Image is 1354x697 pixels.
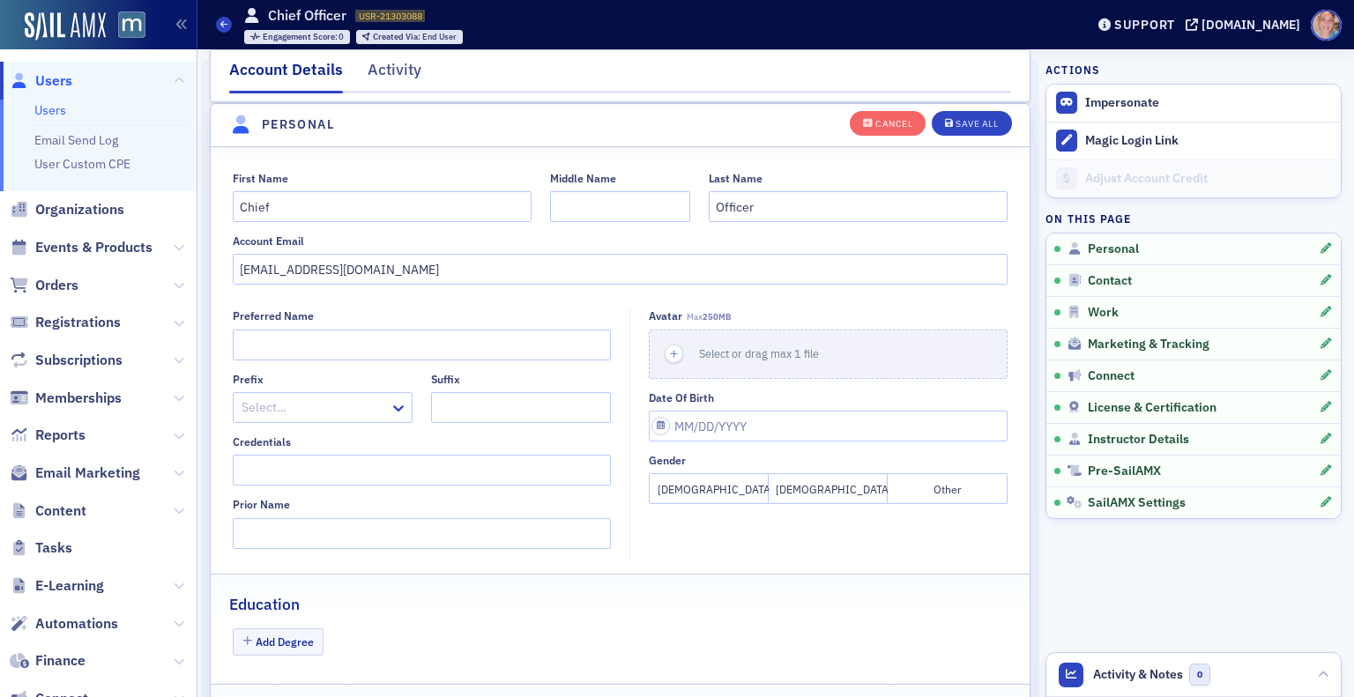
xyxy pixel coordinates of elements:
[850,110,926,135] button: Cancel
[1088,305,1119,321] span: Work
[1088,495,1186,511] span: SailAMX Settings
[106,11,145,41] a: View Homepage
[35,71,72,91] span: Users
[699,346,819,360] span: Select or drag max 1 file
[233,373,264,386] div: Prefix
[1085,171,1332,187] div: Adjust Account Credit
[35,389,122,408] span: Memberships
[1201,17,1300,33] div: [DOMAIN_NAME]
[649,411,1008,441] input: MM/DD/YYYY
[233,498,290,511] div: Prior Name
[10,426,86,445] a: Reports
[34,102,66,118] a: Users
[10,351,123,370] a: Subscriptions
[1186,19,1306,31] button: [DOMAIN_NAME]
[10,71,72,91] a: Users
[649,454,686,467] div: Gender
[1046,159,1341,197] a: Adjust Account Credit
[1311,10,1342,41] span: Profile
[1045,211,1342,226] h4: On this page
[1085,133,1332,149] div: Magic Login Link
[233,234,304,248] div: Account Email
[233,309,314,323] div: Preferred Name
[34,156,130,172] a: User Custom CPE
[233,628,324,656] button: Add Degree
[649,473,769,504] button: [DEMOGRAPHIC_DATA]
[35,426,86,445] span: Reports
[35,351,123,370] span: Subscriptions
[10,651,86,671] a: Finance
[956,119,998,129] div: Save All
[35,576,104,596] span: E-Learning
[1088,273,1132,289] span: Contact
[1189,664,1211,686] span: 0
[373,31,422,42] span: Created Via :
[10,614,118,634] a: Automations
[550,172,616,185] div: Middle Name
[1046,122,1341,159] button: Magic Login Link
[1114,17,1175,33] div: Support
[35,463,140,483] span: Email Marketing
[34,132,118,148] a: Email Send Log
[35,276,78,295] span: Orders
[1088,432,1189,448] span: Instructor Details
[263,33,345,42] div: 0
[1093,665,1183,684] span: Activity & Notes
[1088,368,1135,384] span: Connect
[359,10,422,22] span: USR-21303088
[35,614,118,634] span: Automations
[687,311,731,323] span: Max
[649,330,1008,379] button: Select or drag max 1 file
[703,311,731,323] span: 250MB
[229,593,300,616] h2: Education
[263,31,339,42] span: Engagement Score :
[1088,400,1216,416] span: License & Certification
[769,473,889,504] button: [DEMOGRAPHIC_DATA]
[1088,241,1139,257] span: Personal
[709,172,763,185] div: Last Name
[35,651,86,671] span: Finance
[262,115,334,134] h4: Personal
[10,200,124,219] a: Organizations
[1045,62,1100,78] h4: Actions
[118,11,145,39] img: SailAMX
[229,58,343,93] div: Account Details
[10,238,153,257] a: Events & Products
[35,501,86,521] span: Content
[10,276,78,295] a: Orders
[10,538,72,558] a: Tasks
[368,58,421,91] div: Activity
[233,435,291,449] div: Credentials
[875,119,912,129] div: Cancel
[649,391,714,404] div: Date of Birth
[233,172,288,185] div: First Name
[431,373,460,386] div: Suffix
[35,200,124,219] span: Organizations
[373,33,457,42] div: End User
[10,576,104,596] a: E-Learning
[1088,463,1161,479] span: Pre-SailAMX
[10,463,140,483] a: Email Marketing
[932,110,1011,135] button: Save All
[10,389,122,408] a: Memberships
[10,313,121,332] a: Registrations
[268,6,346,26] h1: Chief Officer
[1085,95,1159,111] button: Impersonate
[888,473,1008,504] button: Other
[35,238,153,257] span: Events & Products
[1088,337,1209,352] span: Marketing & Tracking
[35,313,121,332] span: Registrations
[35,538,72,558] span: Tasks
[10,501,86,521] a: Content
[649,309,682,323] div: Avatar
[25,12,106,41] img: SailAMX
[356,30,463,44] div: Created Via: End User
[244,30,351,44] div: Engagement Score: 0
